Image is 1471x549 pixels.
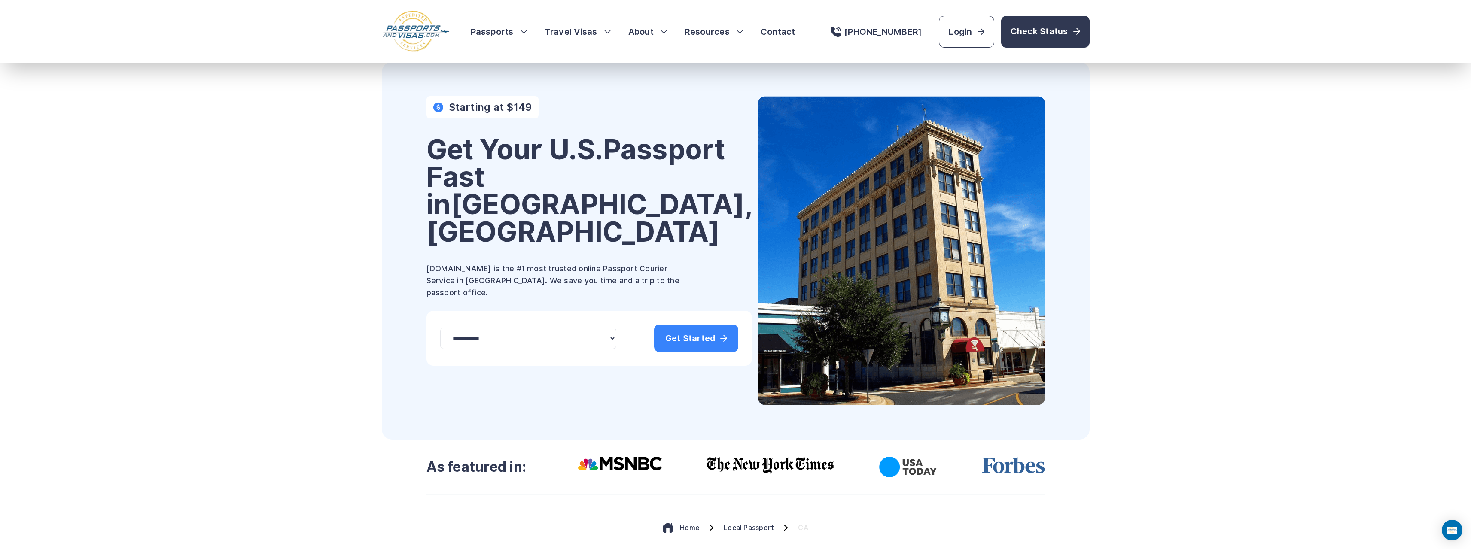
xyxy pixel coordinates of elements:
a: Local Passport [724,522,774,534]
a: [PHONE_NUMBER] [831,27,922,37]
img: Logo [382,10,450,53]
img: The New York Times [707,457,834,474]
div: Open Intercom Messenger [1442,520,1462,540]
h1: Get Your U.S. Passport Fast in [GEOGRAPHIC_DATA], [GEOGRAPHIC_DATA] [426,136,752,246]
h3: Passports [471,26,527,38]
p: [DOMAIN_NAME] is the #1 most trusted online Passport Courier Service in [GEOGRAPHIC_DATA]. We sav... [426,263,693,299]
h3: Resources [685,26,743,38]
a: About [628,26,654,38]
img: Msnbc [578,457,662,470]
img: Get Your U.S. Passport Fast in Los Angeles [758,96,1045,405]
a: Contact [761,26,795,38]
h3: As featured in: [426,458,527,476]
span: Login [949,26,984,38]
img: USA Today [879,457,937,477]
img: Forbes [981,457,1045,474]
span: Get Started [665,334,728,343]
h4: Starting at $149 [449,101,532,113]
a: Login [939,16,994,48]
span: Check Status [1011,25,1080,37]
h3: Travel Visas [545,26,611,38]
a: Check Status [1001,16,1090,48]
a: Home [680,522,700,534]
a: Get Started [654,325,739,352]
